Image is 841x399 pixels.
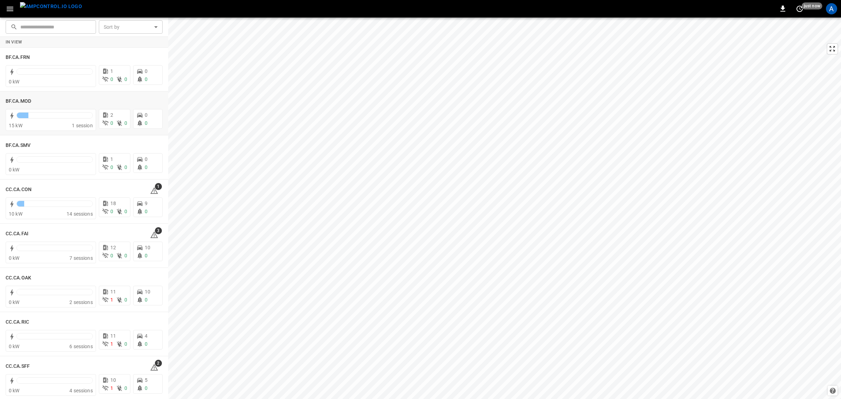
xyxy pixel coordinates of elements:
span: 0 [145,68,148,74]
img: ampcontrol.io logo [20,2,82,11]
span: 4 [145,333,148,339]
span: 18 [110,201,116,206]
span: 0 [145,253,148,258]
span: 0 [124,341,127,347]
span: 0 [145,156,148,162]
span: 1 [110,341,113,347]
span: 0 [110,253,113,258]
span: 0 [145,164,148,170]
h6: BF.CA.FRN [6,54,30,61]
span: 10 [145,245,150,250]
h6: CC.CA.SFF [6,363,30,370]
h6: CC.CA.CON [6,186,32,194]
span: 0 kW [9,255,20,261]
span: 0 [124,297,127,303]
strong: In View [6,40,22,45]
span: 1 [110,385,113,391]
span: 0 [145,120,148,126]
span: 7 sessions [69,255,93,261]
button: set refresh interval [794,3,805,14]
span: 0 [145,385,148,391]
span: 6 sessions [69,344,93,349]
span: 0 [145,76,148,82]
span: 14 sessions [67,211,93,217]
span: 0 [124,76,127,82]
span: 10 [145,289,150,295]
span: 0 [124,385,127,391]
span: 1 [155,183,162,190]
span: 0 [145,341,148,347]
span: 0 [110,164,113,170]
span: 10 [110,377,116,383]
span: 0 [124,120,127,126]
span: 5 [145,377,148,383]
span: 12 [110,245,116,250]
span: 0 [124,253,127,258]
span: 2 sessions [69,299,93,305]
span: just now [802,2,822,9]
h6: BF.CA.MOD [6,97,31,105]
span: 0 kW [9,167,20,173]
span: 1 [110,156,113,162]
span: 0 kW [9,344,20,349]
span: 0 kW [9,388,20,393]
span: 9 [145,201,148,206]
span: 11 [110,333,116,339]
span: 11 [110,289,116,295]
span: 0 [110,76,113,82]
span: 0 kW [9,299,20,305]
span: 10 kW [9,211,22,217]
span: 2 [110,112,113,118]
h6: CC.CA.FAI [6,230,28,238]
span: 0 [110,120,113,126]
h6: BF.CA.SMV [6,142,30,149]
span: 1 [110,297,113,303]
div: profile-icon [826,3,837,14]
span: 0 [145,209,148,214]
span: 0 [124,164,127,170]
h6: CC.CA.RIC [6,318,29,326]
span: 0 [145,297,148,303]
span: 0 [110,209,113,214]
span: 0 [145,112,148,118]
span: 0 kW [9,79,20,84]
span: 1 [110,68,113,74]
span: 2 [155,360,162,367]
span: 1 session [72,123,93,128]
span: 15 kW [9,123,22,128]
span: 4 sessions [69,388,93,393]
h6: CC.CA.OAK [6,274,31,282]
span: 0 [124,209,127,214]
span: 3 [155,227,162,234]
